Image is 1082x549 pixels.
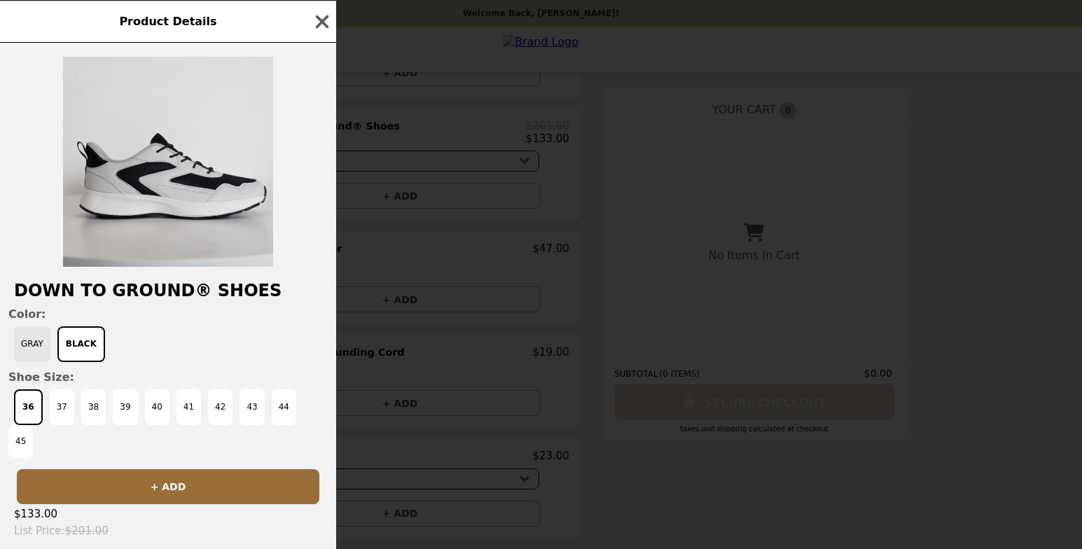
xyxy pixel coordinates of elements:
[50,389,74,425] button: 37
[8,425,33,458] button: 45
[63,57,273,267] img: Black / 36
[57,326,105,362] button: Black
[14,326,50,362] button: Gray
[145,389,169,425] button: 40
[8,307,328,321] span: Color:
[176,389,201,425] button: 41
[240,389,264,425] button: 43
[272,389,296,425] button: 44
[81,389,106,425] button: 38
[14,389,43,425] button: 36
[65,524,109,537] span: $201.00
[119,15,216,28] span: Product Details
[208,389,233,425] button: 42
[17,469,319,504] button: + ADD
[113,389,137,425] button: 39
[8,370,328,384] span: Shoe Size:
